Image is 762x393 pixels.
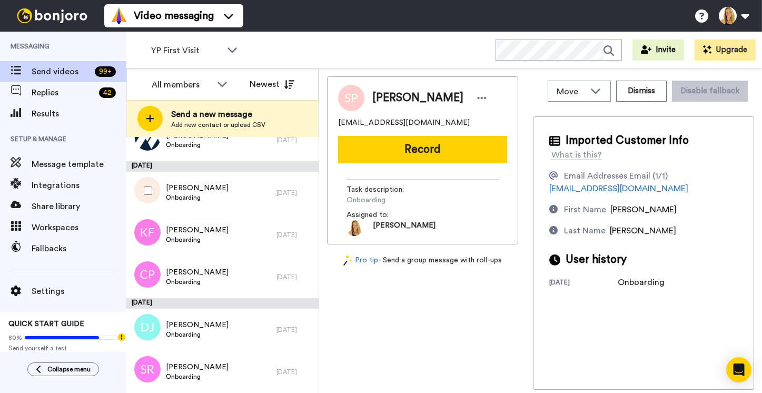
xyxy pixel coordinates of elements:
span: YP First Visit [151,44,222,57]
span: Onboarding [166,141,229,149]
img: Image of Susan Penrod [338,85,364,111]
img: e9036218-48e0-46e7-9ded-2db301f16522-1722357966.jpg [347,220,362,236]
span: Onboarding [166,193,229,202]
img: kf.png [134,219,161,245]
span: Workspaces [32,221,126,234]
div: Onboarding [618,276,670,289]
span: Task description : [347,184,420,195]
div: Open Intercom Messenger [726,357,751,382]
span: [PERSON_NAME] [610,205,677,214]
span: Collapse menu [47,365,91,374]
span: User history [566,252,627,268]
span: [PERSON_NAME] [166,267,229,278]
span: [PERSON_NAME] [372,90,463,106]
span: Fallbacks [32,242,126,255]
img: magic-wand.svg [343,255,353,266]
span: Send videos [32,65,91,78]
span: Add new contact or upload CSV [171,121,265,129]
span: Integrations [32,179,126,192]
span: Move [557,85,585,98]
div: Email Addresses Email (1/1) [564,170,668,182]
img: dj.png [134,314,161,340]
span: Onboarding [347,195,447,205]
div: [DATE] [276,368,313,376]
button: Invite [632,40,684,61]
span: 80% [8,333,22,342]
img: e8801b36-ff0c-44ab-9383-871a9b4c2647.jpg [134,124,161,151]
span: Message template [32,158,126,171]
div: 42 [99,87,116,98]
span: Send yourself a test [8,344,118,352]
button: Dismiss [616,81,667,102]
span: Onboarding [166,372,229,381]
span: Video messaging [134,8,214,23]
div: First Name [564,203,606,216]
span: Onboarding [166,235,229,244]
span: Results [32,107,126,120]
img: vm-color.svg [111,7,127,24]
button: Upgrade [695,40,756,61]
span: Share library [32,200,126,213]
span: [PERSON_NAME] [373,220,436,236]
button: Collapse menu [27,362,99,376]
div: [DATE] [126,161,319,172]
div: Last Name [564,224,606,237]
span: [PERSON_NAME] [610,227,676,235]
div: Tooltip anchor [117,332,126,342]
span: Send a new message [171,108,265,121]
a: Pro tip [343,255,378,266]
span: Assigned to: [347,210,420,220]
span: Settings [32,285,126,298]
a: [EMAIL_ADDRESS][DOMAIN_NAME] [549,184,688,193]
span: QUICK START GUIDE [8,320,84,328]
div: [DATE] [276,189,313,197]
div: [DATE] [276,273,313,281]
button: Record [338,136,507,163]
span: [EMAIL_ADDRESS][DOMAIN_NAME] [338,117,470,128]
span: [PERSON_NAME] [166,362,229,372]
img: bj-logo-header-white.svg [13,8,92,23]
div: [DATE] [276,326,313,334]
span: Replies [32,86,95,99]
div: What is this? [551,149,602,161]
img: cp.png [134,261,161,288]
div: All members [152,78,212,91]
div: [DATE] [276,231,313,239]
div: [DATE] [276,136,313,144]
div: [DATE] [126,298,319,309]
span: [PERSON_NAME] [166,320,229,330]
span: Imported Customer Info [566,133,689,149]
button: Newest [242,74,302,95]
div: [DATE] [549,278,618,289]
div: 99 + [95,66,116,77]
div: - Send a group message with roll-ups [327,255,518,266]
span: Onboarding [166,330,229,339]
span: Onboarding [166,278,229,286]
span: [PERSON_NAME] [166,225,229,235]
img: sr.png [134,356,161,382]
button: Disable fallback [672,81,748,102]
span: [PERSON_NAME] [166,183,229,193]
